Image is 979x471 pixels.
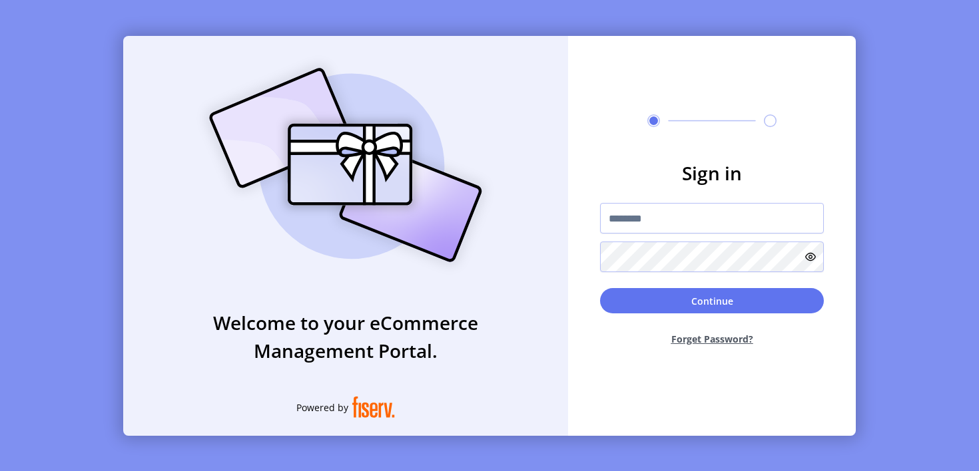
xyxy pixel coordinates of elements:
[123,309,568,365] h3: Welcome to your eCommerce Management Portal.
[600,321,824,357] button: Forget Password?
[189,53,502,277] img: card_Illustration.svg
[600,288,824,313] button: Continue
[600,159,824,187] h3: Sign in
[296,400,348,414] span: Powered by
